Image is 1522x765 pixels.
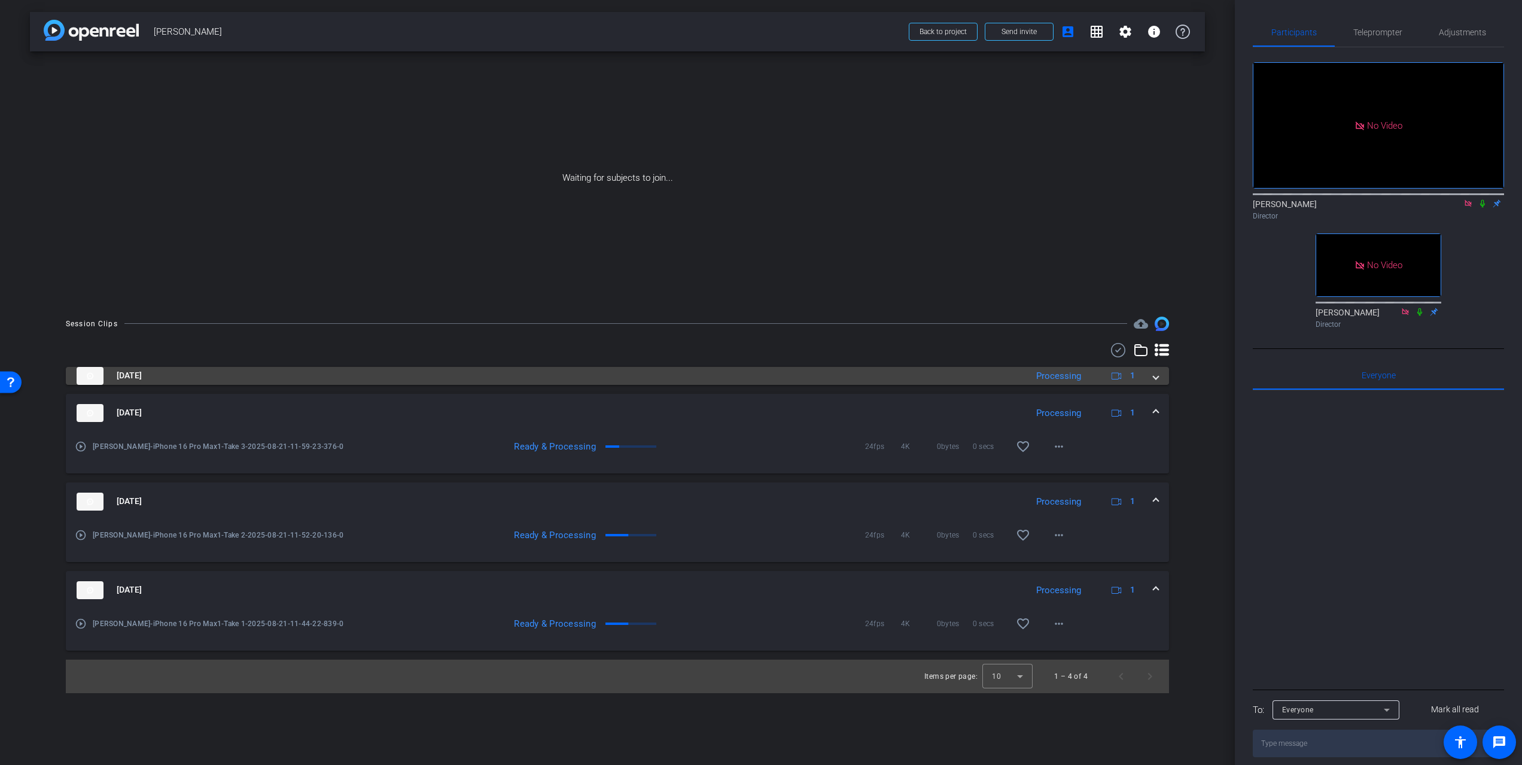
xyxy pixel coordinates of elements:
div: Items per page: [924,670,978,682]
span: No Video [1367,260,1402,271]
mat-icon: info [1147,25,1161,39]
span: [DATE] [117,584,142,596]
span: 24fps [865,529,901,541]
span: [PERSON_NAME]-iPhone 16 Pro Max1-Take 2-2025-08-21-11-52-20-136-0 [93,529,357,541]
div: To: [1253,703,1264,717]
div: Processing [1030,584,1087,597]
span: 0bytes [937,618,973,630]
mat-icon: account_box [1061,25,1075,39]
mat-icon: more_horiz [1052,439,1066,454]
span: 1 [1130,584,1135,596]
span: Teleprompter [1353,28,1402,37]
span: [DATE] [117,495,142,508]
div: Processing [1030,495,1087,509]
span: Mark all read [1431,703,1479,716]
mat-icon: favorite_border [1016,528,1030,542]
button: Back to project [909,23,978,41]
div: Director [1253,211,1504,221]
span: 1 [1130,369,1135,382]
div: Waiting for subjects to join... [30,51,1205,305]
img: thumb-nail [77,367,104,385]
button: Mark all read [1407,699,1505,721]
img: thumb-nail [77,404,104,422]
span: 1 [1130,495,1135,508]
span: [PERSON_NAME] [154,20,902,44]
span: [DATE] [117,406,142,419]
button: Next page [1136,662,1164,691]
span: Adjustments [1439,28,1486,37]
div: Processing [1030,369,1087,383]
mat-icon: favorite_border [1016,439,1030,454]
span: 0bytes [937,441,973,453]
span: [PERSON_NAME]-iPhone 16 Pro Max1-Take 3-2025-08-21-11-59-23-376-0 [93,441,357,453]
span: 1 [1130,406,1135,419]
mat-icon: play_circle_outline [75,441,87,453]
mat-icon: play_circle_outline [75,618,87,630]
div: Processing [1030,406,1087,420]
img: thumb-nail [77,493,104,511]
mat-icon: accessibility [1453,735,1468,749]
button: Send invite [985,23,1054,41]
span: 0 secs [973,441,1009,453]
img: app-logo [44,20,139,41]
mat-icon: message [1492,735,1506,749]
img: thumb-nail [77,581,104,599]
mat-icon: play_circle_outline [75,529,87,541]
mat-icon: more_horiz [1052,617,1066,631]
mat-icon: favorite_border [1016,617,1030,631]
span: 24fps [865,618,901,630]
mat-icon: grid_on [1089,25,1104,39]
span: Back to project [920,28,967,36]
span: 4K [901,618,937,630]
div: Session Clips [66,318,118,330]
mat-expansion-panel-header: thumb-nail[DATE]Processing1 [66,394,1169,432]
span: Send invite [1002,27,1037,37]
mat-expansion-panel-header: thumb-nail[DATE]Processing1 [66,482,1169,521]
div: [PERSON_NAME] [1316,306,1441,330]
button: Previous page [1107,662,1136,691]
mat-icon: settings [1118,25,1133,39]
div: thumb-nail[DATE]Processing1 [66,609,1169,651]
div: Ready & Processing [476,529,602,541]
mat-icon: more_horiz [1052,528,1066,542]
span: 0 secs [973,618,1009,630]
mat-icon: cloud_upload [1134,317,1148,331]
img: Session clips [1155,317,1169,331]
div: thumb-nail[DATE]Processing1 [66,521,1169,562]
span: Destinations for your clips [1134,317,1148,331]
div: Ready & Processing [476,441,602,453]
div: thumb-nail[DATE]Processing1 [66,432,1169,473]
div: Ready & Processing [476,618,602,630]
mat-expansion-panel-header: thumb-nail[DATE]Processing1 [66,571,1169,609]
div: Director [1316,319,1441,330]
div: [PERSON_NAME] [1253,198,1504,221]
span: 4K [901,529,937,541]
span: 24fps [865,441,901,453]
div: 1 – 4 of 4 [1054,670,1088,682]
span: Participants [1271,28,1317,37]
span: 4K [901,441,937,453]
span: [DATE] [117,369,142,382]
mat-expansion-panel-header: thumb-nail[DATE]Processing1 [66,367,1169,385]
span: 0bytes [937,529,973,541]
span: No Video [1367,120,1402,130]
span: Everyone [1362,371,1396,380]
span: Everyone [1282,706,1314,714]
span: 0 secs [973,529,1009,541]
span: [PERSON_NAME]-iPhone 16 Pro Max1-Take 1-2025-08-21-11-44-22-839-0 [93,618,357,630]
